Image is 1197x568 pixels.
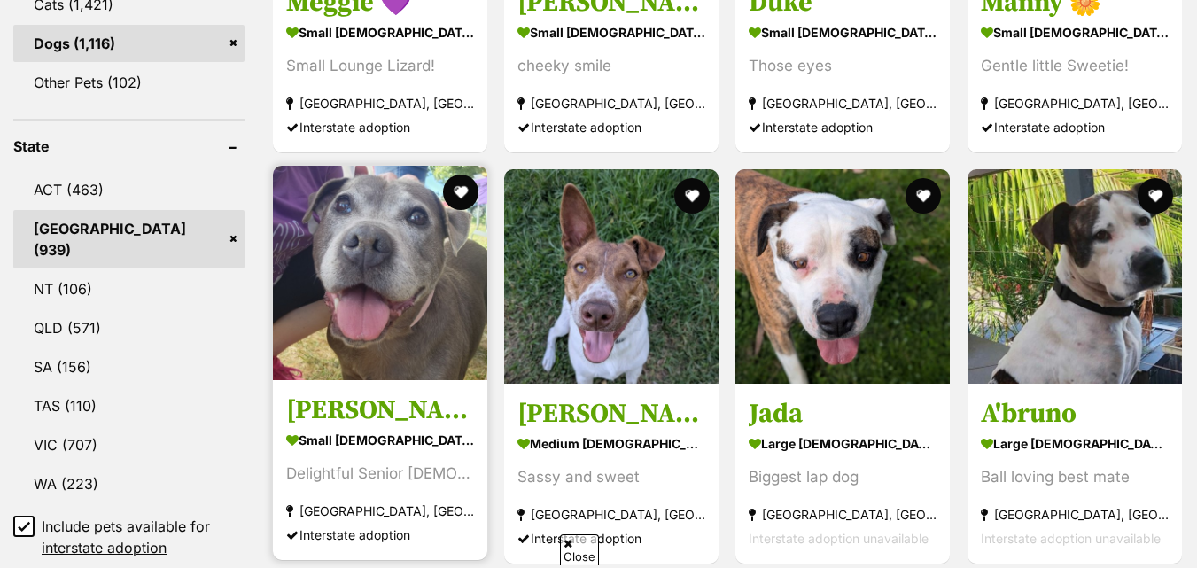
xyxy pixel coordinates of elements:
div: Gentle little Sweetie! [981,54,1169,78]
a: Other Pets (102) [13,64,245,101]
header: State [13,138,245,154]
strong: [GEOGRAPHIC_DATA], [GEOGRAPHIC_DATA] [749,91,937,115]
button: favourite [674,178,710,214]
strong: small [DEMOGRAPHIC_DATA] Dog [981,19,1169,45]
div: Ball loving best mate [981,465,1169,489]
a: A'bruno large [DEMOGRAPHIC_DATA] Dog Ball loving best mate [GEOGRAPHIC_DATA], [GEOGRAPHIC_DATA] I... [968,384,1182,564]
span: Include pets available for interstate adoption [42,516,245,558]
img: Minnie - Australian Cattle Dog [504,169,719,384]
strong: small [DEMOGRAPHIC_DATA] Dog [286,427,474,453]
a: VIC (707) [13,426,245,463]
strong: large [DEMOGRAPHIC_DATA] Dog [749,431,937,456]
h3: Jada [749,397,937,431]
a: [PERSON_NAME] medium [DEMOGRAPHIC_DATA] Dog Sassy and sweet [GEOGRAPHIC_DATA], [GEOGRAPHIC_DATA] ... [504,384,719,564]
strong: [GEOGRAPHIC_DATA], [GEOGRAPHIC_DATA] [286,91,474,115]
button: favourite [1138,178,1173,214]
a: SA (156) [13,348,245,385]
a: Dogs (1,116) [13,25,245,62]
strong: small [DEMOGRAPHIC_DATA] Dog [517,19,705,45]
span: Close [560,534,599,565]
strong: small [DEMOGRAPHIC_DATA] Dog [286,19,474,45]
div: Interstate adoption [981,115,1169,139]
strong: [GEOGRAPHIC_DATA], [GEOGRAPHIC_DATA] [517,502,705,526]
a: [PERSON_NAME] small [DEMOGRAPHIC_DATA] Dog Delightful Senior [DEMOGRAPHIC_DATA] [GEOGRAPHIC_DATA]... [273,380,487,560]
div: Interstate adoption [517,115,705,139]
img: Sara - Staffordshire Bull Terrier Dog [273,166,487,380]
strong: medium [DEMOGRAPHIC_DATA] Dog [517,431,705,456]
img: A'bruno - Bull Arab Dog [968,169,1182,384]
img: Jada - Great Dane x Mastiff Dog [735,169,950,384]
div: Interstate adoption [286,523,474,547]
strong: small [DEMOGRAPHIC_DATA] Dog [749,19,937,45]
strong: [GEOGRAPHIC_DATA], [GEOGRAPHIC_DATA] [749,502,937,526]
h3: [PERSON_NAME] [517,397,705,431]
div: Small Lounge Lizard! [286,54,474,78]
a: WA (223) [13,465,245,502]
strong: [GEOGRAPHIC_DATA], [GEOGRAPHIC_DATA] [981,502,1169,526]
a: NT (106) [13,270,245,307]
button: favourite [906,178,942,214]
div: Interstate adoption [286,115,474,139]
div: Delightful Senior [DEMOGRAPHIC_DATA] [286,462,474,486]
a: QLD (571) [13,309,245,346]
a: ACT (463) [13,171,245,208]
div: Those eyes [749,54,937,78]
span: Interstate adoption unavailable [981,531,1161,546]
h3: A'bruno [981,397,1169,431]
strong: [GEOGRAPHIC_DATA], [GEOGRAPHIC_DATA] [981,91,1169,115]
a: Include pets available for interstate adoption [13,516,245,558]
div: cheeky smile [517,54,705,78]
span: Interstate adoption unavailable [749,531,929,546]
strong: [GEOGRAPHIC_DATA], [GEOGRAPHIC_DATA] [517,91,705,115]
div: Biggest lap dog [749,465,937,489]
a: TAS (110) [13,387,245,424]
div: Sassy and sweet [517,465,705,489]
div: Interstate adoption [749,115,937,139]
a: Jada large [DEMOGRAPHIC_DATA] Dog Biggest lap dog [GEOGRAPHIC_DATA], [GEOGRAPHIC_DATA] Interstate... [735,384,950,564]
button: favourite [443,175,478,210]
div: Interstate adoption [517,526,705,550]
strong: large [DEMOGRAPHIC_DATA] Dog [981,431,1169,456]
h3: [PERSON_NAME] [286,393,474,427]
a: [GEOGRAPHIC_DATA] (939) [13,210,245,268]
strong: [GEOGRAPHIC_DATA], [GEOGRAPHIC_DATA] [286,499,474,523]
